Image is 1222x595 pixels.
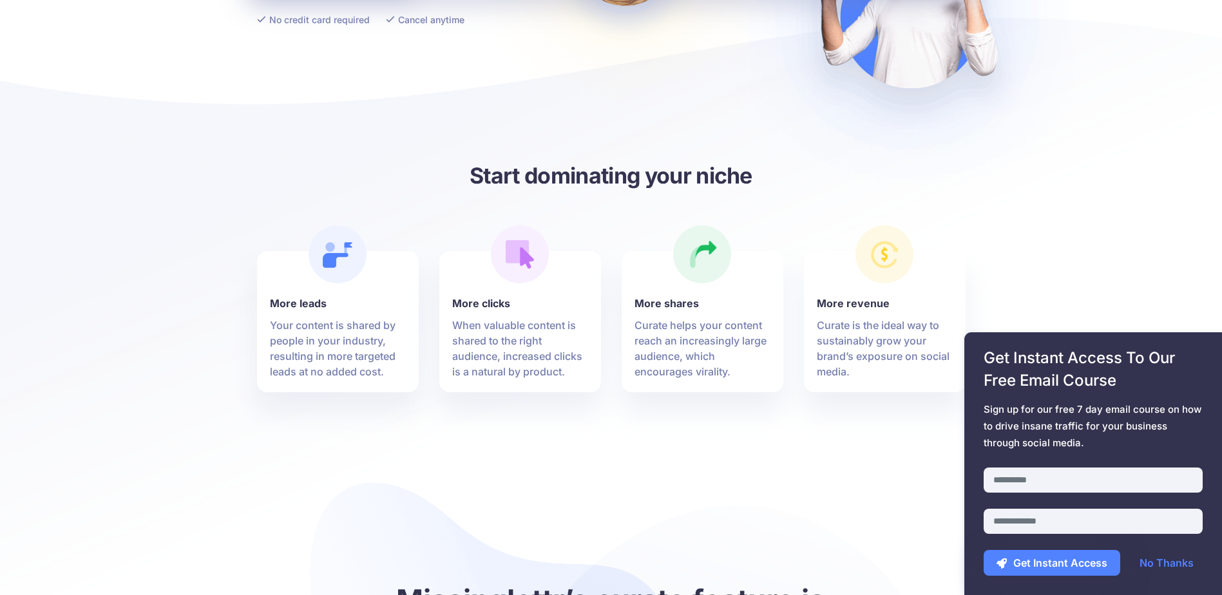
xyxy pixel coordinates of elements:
p: When valuable content is shared to the right audience, increased clicks is a natural by product. [452,317,588,379]
button: Get Instant Access [984,550,1120,576]
p: Your content is shared by people in your industry, resulting in more targeted leads at no added c... [270,317,406,379]
b: More leads [270,296,406,311]
li: No credit card required [257,12,370,28]
b: More shares [635,296,770,311]
span: Sign up for our free 7 day email course on how to drive insane traffic for your business through ... [984,401,1203,451]
h3: Start dominating your niche [257,161,966,190]
li: Cancel anytime [386,12,464,28]
span: Get Instant Access To Our Free Email Course [984,346,1203,392]
p: Curate helps your content reach an increasingly large audience, which encourages virality. [635,317,770,379]
b: More revenue [817,296,953,311]
a: No Thanks [1127,550,1207,576]
b: More clicks [452,296,588,311]
p: Curate is the ideal way to sustainably grow your brand’s exposure on social media. [817,317,953,379]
